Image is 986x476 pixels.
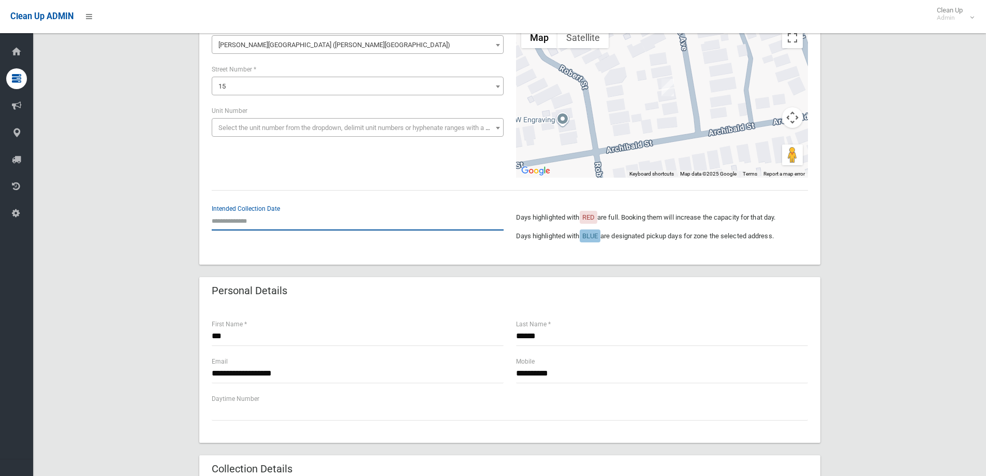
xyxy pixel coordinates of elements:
[661,79,674,96] div: 15 Rees Avenue, BELMORE NSW 2192
[218,124,508,132] span: Select the unit number from the dropdown, delimit unit numbers or hyphenate ranges with a comma
[782,145,803,165] button: Drag Pegman onto the map to open Street View
[214,79,501,94] span: 15
[516,230,808,242] p: Days highlighted with are designated pickup days for zone the selected address.
[516,211,808,224] p: Days highlighted with are full. Booking them will increase the capacity for that day.
[212,35,504,54] span: Rees Avenue (BELMORE 2192)
[212,77,504,95] span: 15
[557,27,609,48] button: Show satellite imagery
[582,232,598,240] span: BLUE
[763,171,805,177] a: Report a map error
[519,164,553,178] a: Open this area in Google Maps (opens a new window)
[519,164,553,178] img: Google
[932,6,973,22] span: Clean Up
[782,107,803,128] button: Map camera controls
[782,27,803,48] button: Toggle fullscreen view
[521,27,557,48] button: Show street map
[743,171,757,177] a: Terms (opens in new tab)
[10,11,73,21] span: Clean Up ADMIN
[937,14,963,22] small: Admin
[629,170,674,178] button: Keyboard shortcuts
[680,171,737,177] span: Map data ©2025 Google
[199,281,300,301] header: Personal Details
[218,82,226,90] span: 15
[214,38,501,52] span: Rees Avenue (BELMORE 2192)
[582,213,595,221] span: RED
